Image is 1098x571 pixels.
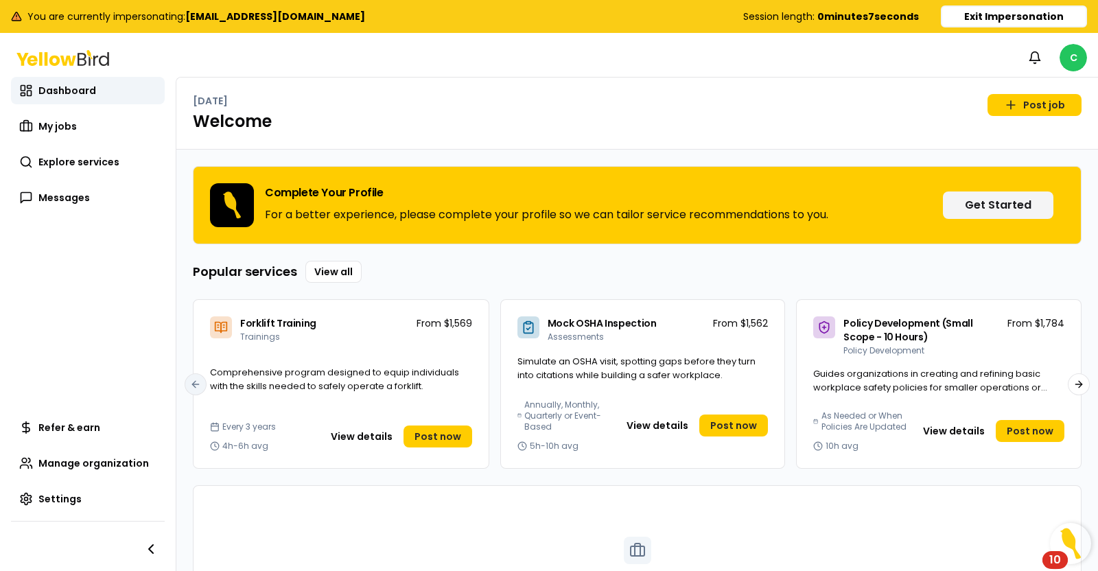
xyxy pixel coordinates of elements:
span: Assessments [548,331,604,342]
a: Manage organization [11,450,165,477]
span: Post now [414,430,461,443]
h3: Popular services [193,262,297,281]
span: Forklift Training [240,316,316,330]
span: Simulate an OSHA visit, spotting gaps before they turn into citations while building a safer work... [517,355,756,382]
span: Refer & earn [38,421,100,434]
span: Post now [1007,424,1053,438]
span: C [1060,44,1087,71]
a: Messages [11,184,165,211]
a: Settings [11,485,165,513]
span: Trainings [240,331,280,342]
span: Annually, Monthly, Quarterly or Event-Based [524,399,613,432]
span: Mock OSHA Inspection [548,316,657,330]
p: [DATE] [193,94,228,108]
div: Complete Your ProfileFor a better experience, please complete your profile so we can tailor servi... [193,166,1082,244]
span: Explore services [38,155,119,169]
span: 5h-10h avg [530,441,579,452]
span: Messages [38,191,90,205]
a: View all [305,261,362,283]
span: 4h-6h avg [222,441,268,452]
a: Post now [699,415,768,436]
b: [EMAIL_ADDRESS][DOMAIN_NAME] [185,10,365,23]
button: View details [915,420,993,442]
span: Policy Development [843,345,924,356]
span: Manage organization [38,456,149,470]
h1: Welcome [193,110,1082,132]
a: Refer & earn [11,414,165,441]
a: Post now [404,426,472,447]
b: 0 minutes 7 seconds [817,10,919,23]
a: Post now [996,420,1064,442]
button: Get Started [943,191,1053,219]
a: Explore services [11,148,165,176]
p: For a better experience, please complete your profile so we can tailor service recommendations to... [265,207,828,223]
span: You are currently impersonating: [27,10,365,23]
span: Settings [38,492,82,506]
h3: Complete Your Profile [265,187,828,198]
span: Comprehensive program designed to equip individuals with the skills needed to safely operate a fo... [210,366,459,393]
p: From $1,784 [1007,316,1064,330]
button: View details [323,426,401,447]
div: Session length: [743,10,919,23]
span: 10h avg [826,441,858,452]
span: Policy Development (Small Scope - 10 Hours) [843,316,972,344]
button: Open Resource Center, 10 new notifications [1050,523,1091,564]
a: Post job [988,94,1082,116]
p: From $1,562 [713,316,768,330]
button: View details [618,415,697,436]
span: Every 3 years [222,421,276,432]
span: Dashboard [38,84,96,97]
span: Post now [710,419,757,432]
a: Dashboard [11,77,165,104]
p: From $1,569 [417,316,472,330]
span: My jobs [38,119,77,133]
span: As Needed or When Policies Are Updated [821,410,909,432]
button: Exit Impersonation [941,5,1087,27]
a: My jobs [11,113,165,140]
span: Guides organizations in creating and refining basic workplace safety policies for smaller operati... [813,367,1047,407]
